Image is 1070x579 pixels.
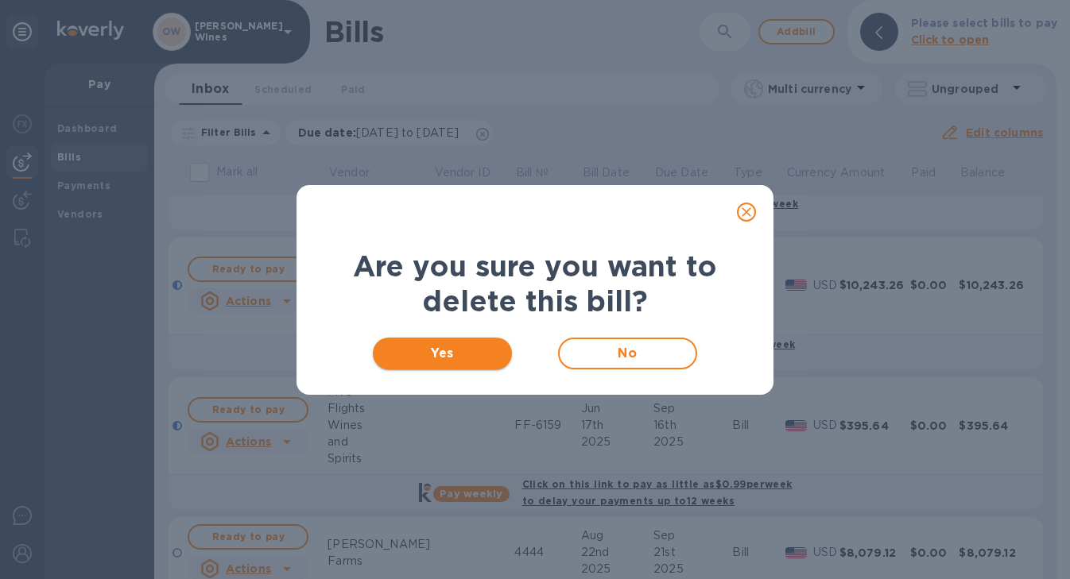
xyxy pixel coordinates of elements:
span: No [572,344,683,363]
button: close [727,193,766,231]
button: No [558,338,697,369]
b: Are you sure you want to delete this bill? [353,249,717,318]
span: Yes [386,344,499,363]
button: Yes [373,338,512,369]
